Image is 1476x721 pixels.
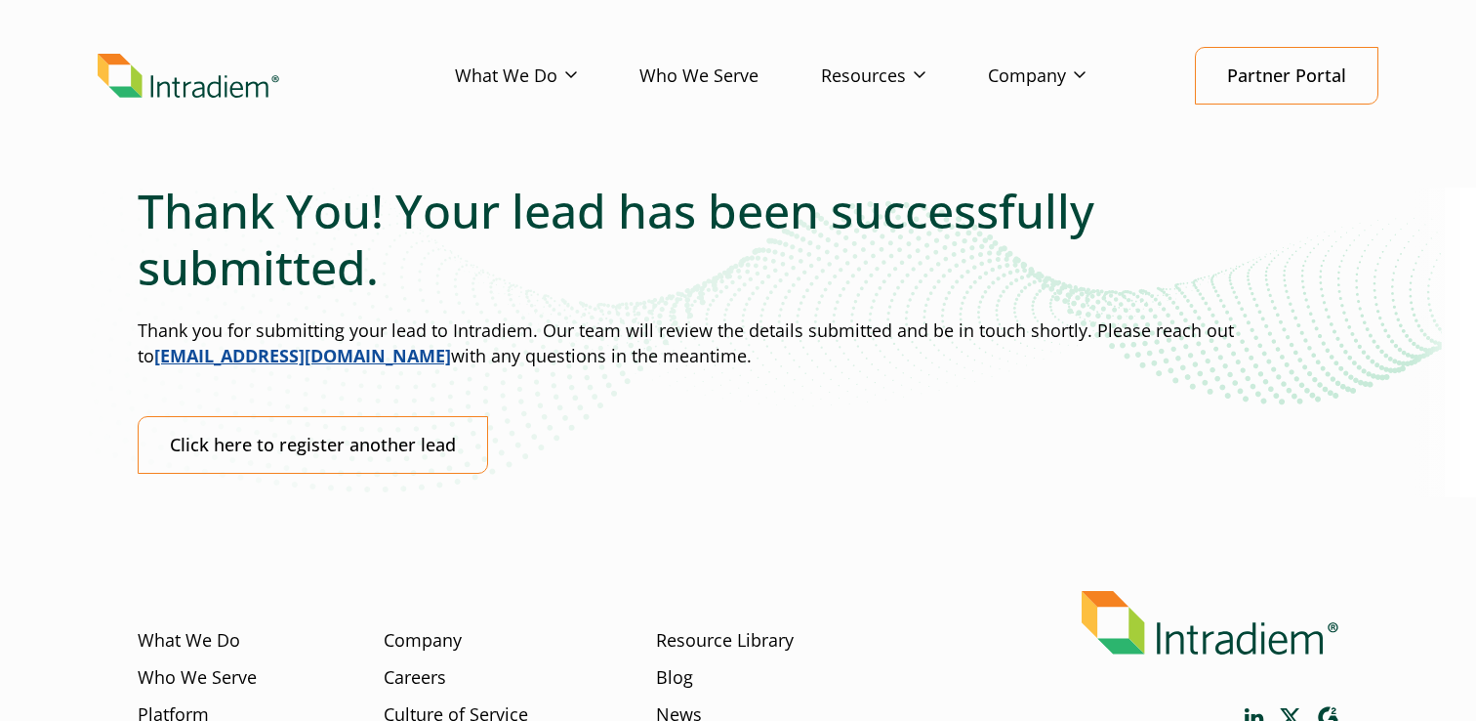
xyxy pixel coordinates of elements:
a: Click here to register another lead [138,416,488,474]
a: What We Do [455,48,639,105]
a: Who We Serve [138,665,257,691]
a: Company [988,48,1148,105]
a: Resource Library [656,628,794,654]
a: Careers [384,665,446,691]
h2: Thank You! Your lead has been successfully submitted. [138,183,1338,295]
a: Link to homepage of Intradiem [98,54,455,99]
a: [EMAIL_ADDRESS][DOMAIN_NAME] [154,344,451,367]
a: Blog [656,665,693,691]
a: Company [384,628,462,654]
a: What We Do [138,628,240,654]
a: Who We Serve [639,48,821,105]
img: Intradiem [98,54,279,99]
a: Resources [821,48,988,105]
img: Intradiem [1082,591,1338,655]
a: Partner Portal [1195,47,1378,105]
p: Thank you for submitting your lead to Intradiem. Our team will review the details submitted and b... [138,318,1338,369]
